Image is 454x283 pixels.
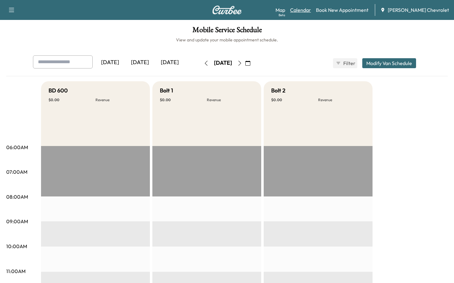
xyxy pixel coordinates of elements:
span: Filter [343,59,354,67]
span: [PERSON_NAME] Chevrolet [388,6,449,14]
h5: Bolt 2 [271,86,285,95]
p: 06:00AM [6,144,28,151]
div: [DATE] [125,55,155,70]
button: Filter [333,58,357,68]
h1: Mobile Service Schedule [6,26,448,37]
p: Revenue [207,97,254,102]
div: [DATE] [214,59,232,67]
p: 10:00AM [6,243,27,250]
h5: BD 600 [49,86,68,95]
p: $ 0.00 [160,97,207,102]
p: $ 0.00 [271,97,318,102]
h6: View and update your mobile appointment schedule. [6,37,448,43]
button: Modify Van Schedule [362,58,416,68]
p: 09:00AM [6,218,28,225]
p: 07:00AM [6,168,27,176]
div: [DATE] [155,55,185,70]
a: Book New Appointment [316,6,368,14]
a: MapBeta [276,6,285,14]
img: Curbee Logo [212,6,242,14]
h5: Bolt 1 [160,86,173,95]
div: Beta [279,13,285,17]
p: 08:00AM [6,193,28,200]
a: Calendar [290,6,311,14]
p: $ 0.00 [49,97,95,102]
p: 11:00AM [6,267,25,275]
p: Revenue [318,97,365,102]
div: [DATE] [95,55,125,70]
p: Revenue [95,97,142,102]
